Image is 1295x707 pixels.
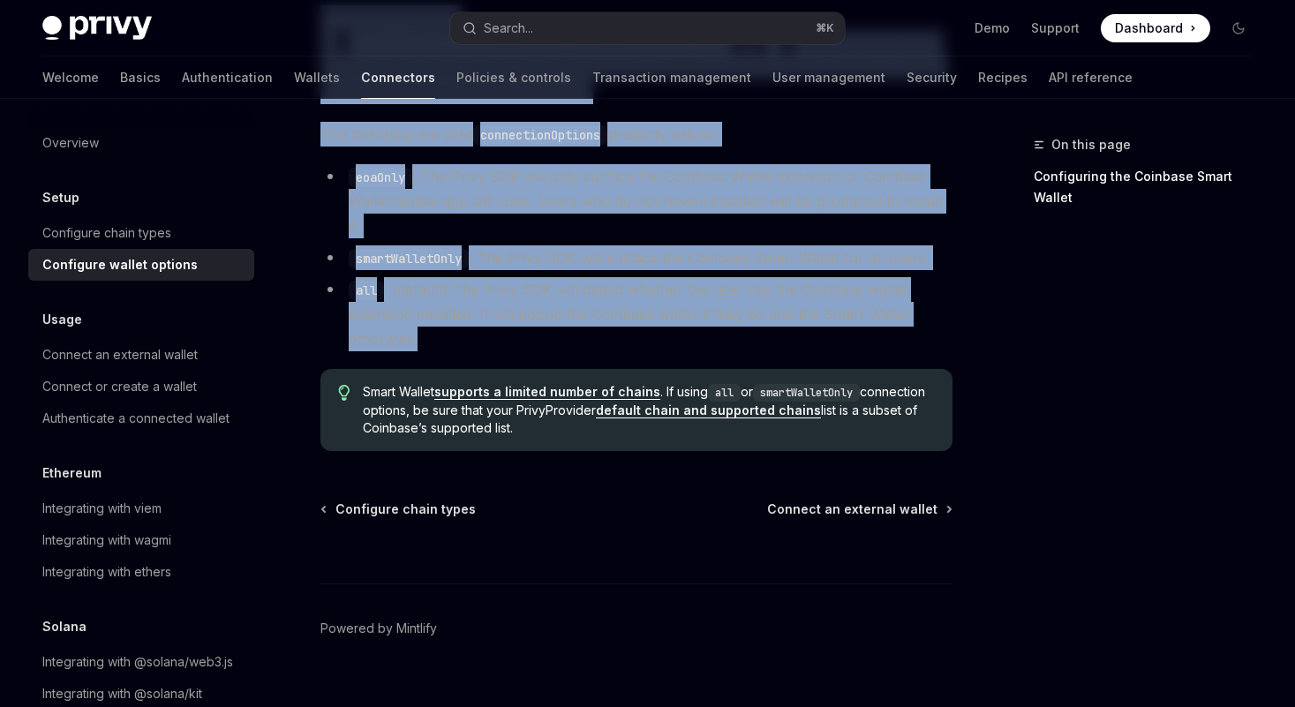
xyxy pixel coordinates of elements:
[28,524,254,556] a: Integrating with wagmi
[1115,19,1183,37] span: Dashboard
[592,56,751,99] a: Transaction management
[42,616,87,637] h5: Solana
[349,249,469,268] code: smartWalletOnly
[767,500,937,518] span: Connect an external wallet
[1034,162,1267,212] a: Configuring the Coinbase Smart Wallet
[1051,134,1131,155] span: On this page
[320,122,952,147] span: The following are valid property values:
[338,385,350,401] svg: Tip
[1031,19,1080,37] a: Support
[975,19,1010,37] a: Demo
[1224,14,1253,42] button: Toggle dark mode
[349,281,384,300] code: all
[1101,14,1210,42] a: Dashboard
[772,56,885,99] a: User management
[42,683,202,704] div: Integrating with @solana/kit
[708,384,741,402] code: all
[42,132,99,154] div: Overview
[28,339,254,371] a: Connect an external wallet
[42,651,233,673] div: Integrating with @solana/web3.js
[320,245,952,270] li: : The Privy SDK will surface the Coinbase Smart Wallet for all users.
[28,556,254,588] a: Integrating with ethers
[42,408,230,429] div: Authenticate a connected wallet
[363,383,935,437] span: Smart Wallet . If using or connection options, be sure that your PrivyProvider list is a subset o...
[322,500,476,518] a: Configure chain types
[42,561,171,583] div: Integrating with ethers
[767,500,951,518] a: Connect an external wallet
[28,127,254,159] a: Overview
[473,125,607,145] code: connectionOptions
[816,21,834,35] span: ⌘ K
[320,277,952,351] li: : (default) The Privy SDK will detect whether the user has the Coinbase wallet extension installe...
[450,12,844,44] button: Open search
[320,620,437,637] a: Powered by Mintlify
[42,309,82,330] h5: Usage
[42,222,171,244] div: Configure chain types
[596,402,821,418] a: default chain and supported chains
[28,402,254,434] a: Authenticate a connected wallet
[484,18,533,39] div: Search...
[42,254,198,275] div: Configure wallet options
[28,493,254,524] a: Integrating with viem
[28,249,254,281] a: Configure wallet options
[42,376,197,397] div: Connect or create a wallet
[456,56,571,99] a: Policies & controls
[28,646,254,678] a: Integrating with @solana/web3.js
[320,164,952,238] li: : The Privy SDK will only surface the Coinbase Wallet extension or Coinbase Wallet mobile app QR ...
[907,56,957,99] a: Security
[42,56,99,99] a: Welcome
[42,498,162,519] div: Integrating with viem
[42,344,198,365] div: Connect an external wallet
[120,56,161,99] a: Basics
[294,56,340,99] a: Wallets
[28,371,254,402] a: Connect or create a wallet
[42,530,171,551] div: Integrating with wagmi
[349,168,412,187] code: eoaOnly
[42,187,79,208] h5: Setup
[28,217,254,249] a: Configure chain types
[182,56,273,99] a: Authentication
[335,500,476,518] span: Configure chain types
[753,384,860,402] code: smartWalletOnly
[434,384,660,400] a: supports a limited number of chains
[1049,56,1133,99] a: API reference
[978,56,1028,99] a: Recipes
[361,56,435,99] a: Connectors
[42,16,152,41] img: dark logo
[42,463,102,484] h5: Ethereum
